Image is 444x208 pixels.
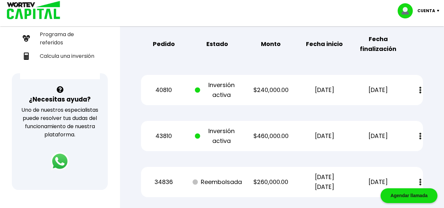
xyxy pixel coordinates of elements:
b: Monto [261,39,281,49]
img: profile-image [398,3,417,18]
p: Inversión activa [195,80,240,100]
img: icon-down [435,10,444,12]
p: [DATE] [302,85,347,95]
img: calculadora-icon.17d418c4.svg [23,53,30,60]
p: 40810 [141,85,186,95]
div: Agendar llamada [381,188,437,203]
a: Calcula una inversión [20,49,100,63]
img: logos_whatsapp-icon.242b2217.svg [51,152,69,171]
b: Estado [206,39,228,49]
p: Uno de nuestros especialistas puede resolver tus dudas del funcionamiento de nuestra plataforma. [20,106,99,139]
p: [DATE] [302,131,347,141]
p: [DATE] [356,85,401,95]
p: $460,000.00 [248,131,293,141]
b: Fecha finalización [356,34,401,54]
p: [DATE] [DATE] [302,172,347,192]
p: 43810 [141,131,186,141]
p: $240,000.00 [248,85,293,95]
a: Programa de referidos [20,28,100,49]
b: Fecha inicio [306,39,343,49]
img: recomiendanos-icon.9b8e9327.svg [23,35,30,42]
b: Pedido [153,39,175,49]
p: Reembolsada [195,177,240,187]
p: [DATE] [356,131,401,141]
p: $260,000.00 [248,177,293,187]
p: Cuenta [417,6,435,16]
p: 34836 [141,177,186,187]
h3: ¿Necesitas ayuda? [29,95,91,104]
p: [DATE] [356,177,401,187]
p: Inversión activa [195,126,240,146]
